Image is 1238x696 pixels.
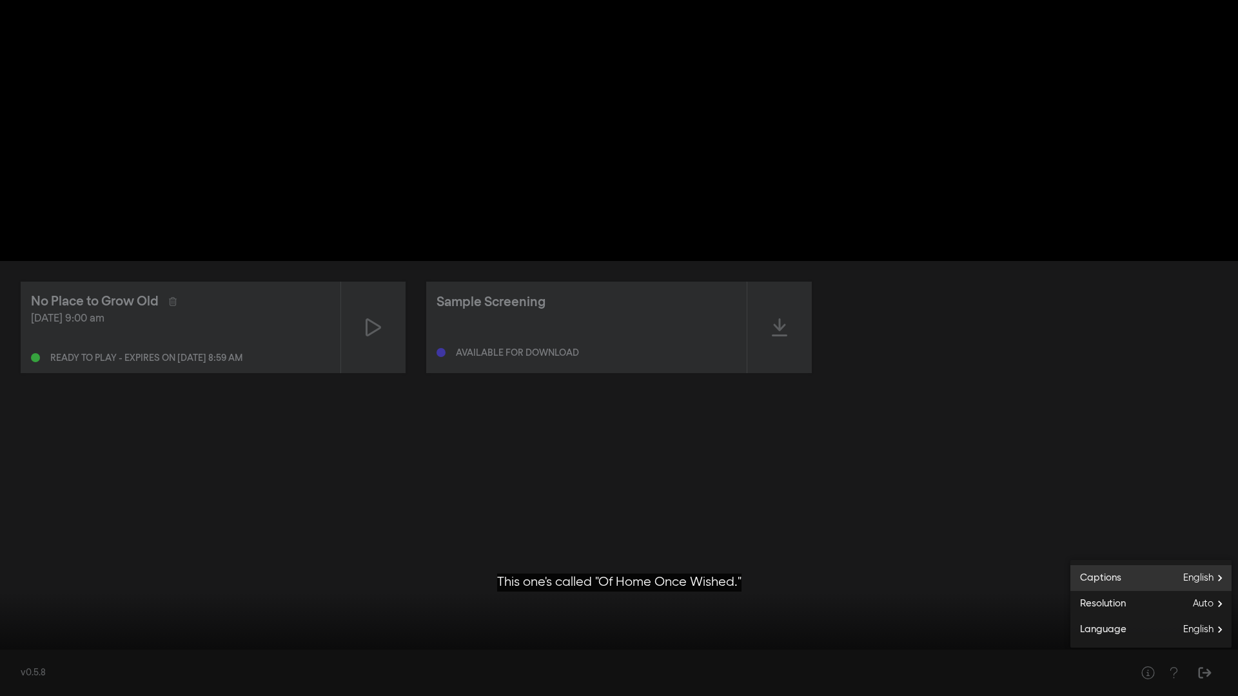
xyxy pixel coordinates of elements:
div: v0.5.8 [21,666,1109,680]
span: Language [1070,623,1126,637]
span: English [1183,620,1232,639]
button: Captions [1070,565,1232,591]
button: Help [1135,660,1161,686]
button: Sign Out [1192,660,1217,686]
button: Resolution [1070,591,1232,617]
span: Auto [1193,594,1232,614]
span: Captions [1070,571,1121,586]
span: Resolution [1070,597,1126,612]
button: Language [1070,617,1232,643]
button: Help [1161,660,1186,686]
span: English [1183,568,1232,588]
